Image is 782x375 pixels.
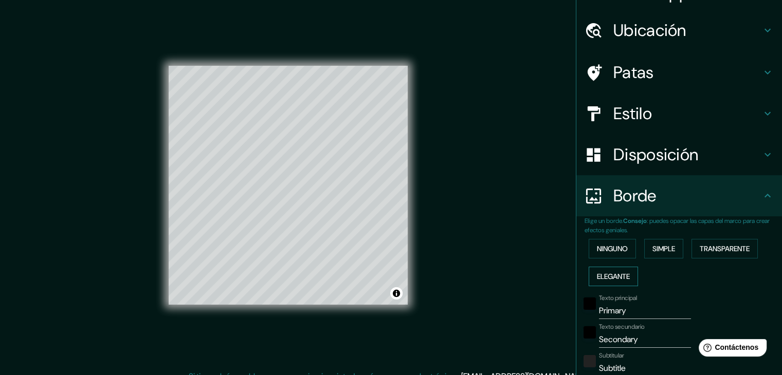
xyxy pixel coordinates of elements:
[576,52,782,93] div: Patas
[576,93,782,134] div: Estilo
[576,134,782,175] div: Disposición
[623,217,647,225] font: Consejo
[613,185,657,207] font: Borde
[589,267,638,286] button: Elegante
[576,10,782,51] div: Ubicación
[613,62,654,83] font: Patas
[644,239,683,258] button: Simple
[597,272,630,281] font: Elegante
[692,239,758,258] button: Transparente
[390,287,403,299] button: Activar o desactivar atribución
[589,239,636,258] button: Ninguno
[599,294,637,302] font: Texto principal
[652,244,675,253] font: Simple
[613,103,652,124] font: Estilo
[576,175,782,216] div: Borde
[599,351,624,360] font: Subtitular
[613,20,686,41] font: Ubicación
[584,326,596,339] button: negro
[613,144,698,165] font: Disposición
[599,323,645,331] font: Texto secundario
[690,335,771,364] iframe: Lanzador de widgets de ayuda
[585,217,623,225] font: Elige un borde.
[597,244,628,253] font: Ninguno
[585,217,770,234] font: : puedes opacar las capas del marco para crear efectos geniales.
[584,297,596,310] button: negro
[584,355,596,367] button: color-222222
[700,244,750,253] font: Transparente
